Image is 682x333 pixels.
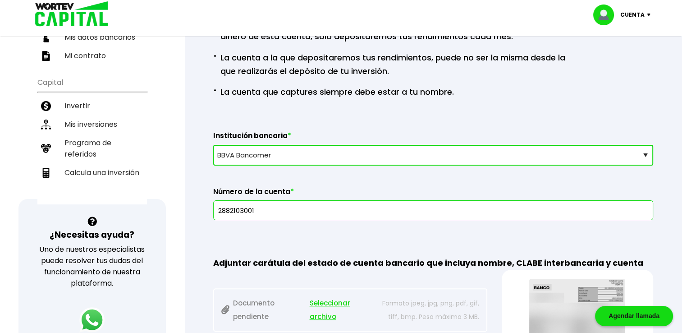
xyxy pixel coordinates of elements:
[41,32,51,42] img: datos-icon.10cf9172.svg
[37,163,147,182] a: Calcula una inversión
[37,46,147,65] a: Mi contrato
[213,49,570,78] p: La cuenta a la que depositaremos tus rendimientos, puede no ser la misma desde la que realizarás ...
[41,143,51,153] img: recomiendanos-icon.9b8e9327.svg
[213,257,643,268] span: Adjuntar carátula del estado de cuenta bancario que incluya nombre, CLABE interbancaria y cuenta
[30,244,154,289] p: Uno de nuestros especialistas puede resolver tus dudas del funcionamiento de nuestra plataforma.
[37,28,147,46] a: Mis datos bancarios
[213,83,216,97] span: ·
[620,8,645,22] p: Cuenta
[310,296,374,324] span: Seleccionar archivo
[41,51,51,61] img: contrato-icon.f2db500c.svg
[79,307,105,333] img: logos_whatsapp-icon.242b2217.svg
[221,296,374,324] p: Documento pendiente
[37,72,147,204] ul: Capital
[378,296,479,324] p: Formato jpeg, jpg, png, pdf, gif, tiff, bmp. Peso máximo 3 MB.
[37,134,147,163] a: Programa de referidos
[41,101,51,111] img: invertir-icon.b3b967d7.svg
[213,131,653,145] label: Institución bancaria
[41,120,51,129] img: inversiones-icon.6695dc30.svg
[213,187,653,201] label: Número de la cuenta
[595,306,673,326] div: Agendar llamada
[221,305,229,314] img: paperclip.164896ad.svg
[50,228,134,241] h3: ¿Necesitas ayuda?
[37,97,147,115] a: Invertir
[213,49,216,63] span: ·
[213,83,454,99] p: La cuenta que captures siempre debe estar a tu nombre.
[593,5,620,25] img: profile-image
[37,115,147,134] a: Mis inversiones
[645,14,657,16] img: icon-down
[41,168,51,178] img: calculadora-icon.17d418c4.svg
